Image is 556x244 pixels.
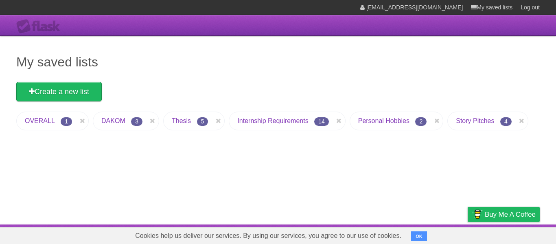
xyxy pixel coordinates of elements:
[131,117,142,126] span: 3
[16,19,65,34] div: Flask
[500,117,512,126] span: 4
[61,117,72,126] span: 1
[456,117,494,124] a: Story Pitches
[415,117,427,126] span: 2
[457,226,478,242] a: Privacy
[488,226,540,242] a: Suggest a feature
[25,117,55,124] a: OVERALL
[127,228,409,244] span: Cookies help us deliver our services. By using our services, you agree to our use of cookies.
[468,207,540,222] a: Buy me a coffee
[359,226,377,242] a: About
[101,117,125,124] a: DAKOM
[172,117,191,124] a: Thesis
[237,117,308,124] a: Internship Requirements
[197,117,208,126] span: 5
[358,117,409,124] a: Personal Hobbies
[429,226,447,242] a: Terms
[485,207,536,222] span: Buy me a coffee
[472,207,483,221] img: Buy me a coffee
[411,231,427,241] button: OK
[386,226,419,242] a: Developers
[314,117,329,126] span: 14
[16,82,102,101] a: Create a new list
[16,52,540,72] h1: My saved lists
